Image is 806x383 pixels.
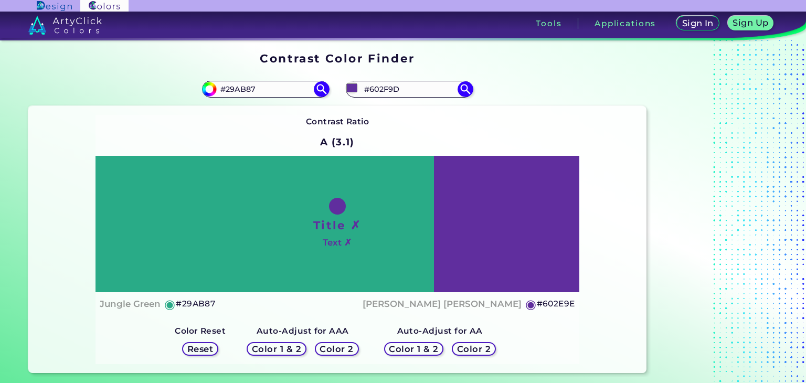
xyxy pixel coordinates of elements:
img: logo_artyclick_colors_white.svg [28,16,102,35]
a: Sign In [678,17,717,30]
h5: ◉ [525,298,537,311]
h1: Contrast Color Finder [260,50,415,66]
h3: Tools [536,19,561,27]
h5: Color 1 & 2 [391,345,436,353]
h4: Text ✗ [323,235,352,250]
h5: Color 2 [322,345,352,353]
h3: Applications [595,19,656,27]
img: icon search [314,81,330,97]
h2: A (3.1) [315,131,359,154]
h4: Jungle Green [100,296,161,312]
strong: Auto-Adjust for AAA [257,326,349,336]
img: ArtyClick Design logo [37,1,72,11]
strong: Auto-Adjust for AA [397,326,483,336]
input: type color 1.. [217,82,314,97]
h5: Sign In [683,19,712,27]
h5: ◉ [164,298,176,311]
h5: Sign Up [735,19,767,27]
h1: Title ✗ [313,217,362,233]
img: icon search [458,81,473,97]
strong: Contrast Ratio [306,116,369,126]
h4: [PERSON_NAME] [PERSON_NAME] [363,296,522,312]
h5: #29AB87 [176,297,215,311]
input: type color 2.. [360,82,458,97]
h5: Color 2 [459,345,489,353]
a: Sign Up [730,17,771,30]
strong: Color Reset [175,326,226,336]
h5: Color 1 & 2 [254,345,299,353]
h5: #602E9E [537,297,575,311]
h5: Reset [188,345,212,353]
